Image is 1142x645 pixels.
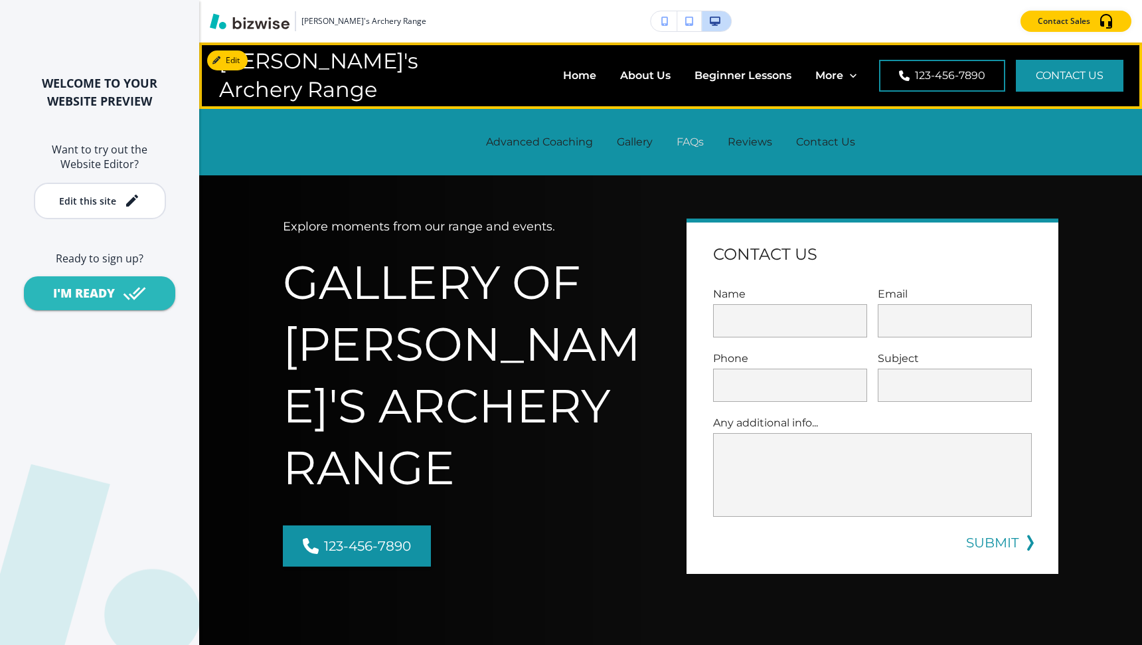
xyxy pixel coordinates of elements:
[210,11,426,31] button: [PERSON_NAME]'s Archery Range
[878,351,1032,366] p: Subject
[486,134,593,149] p: Advanced Coaching
[620,68,671,83] p: About Us
[34,183,166,219] button: Edit this site
[283,252,655,499] h1: Gallery of [PERSON_NAME]'s Archery Range
[21,74,178,110] h2: WELCOME TO YOUR WEBSITE PREVIEW
[210,13,289,29] img: Bizwise Logo
[563,68,596,83] p: Home
[301,15,426,27] h3: [PERSON_NAME]'s Archery Range
[1020,11,1131,32] button: Contact Sales
[879,60,1005,92] a: 123-456-7890
[815,68,843,83] p: More
[21,251,178,266] h6: Ready to sign up?
[207,50,248,70] button: Edit
[24,276,175,310] button: I'M READY
[966,533,1019,553] button: SUBMIT
[728,134,772,149] p: Reviews
[713,244,817,265] h4: Contact Us
[53,285,115,302] div: I'M READY
[283,525,431,567] a: 123-456-7890
[694,68,791,83] p: Beginner Lessons
[219,47,476,104] h4: [PERSON_NAME]'s Archery Range
[1016,60,1123,92] button: Contact Us
[21,142,178,172] h6: Want to try out the Website Editor?
[677,134,704,149] p: FAQs
[59,196,116,206] div: Edit this site
[713,351,867,366] p: Phone
[617,134,653,149] p: Gallery
[1038,15,1090,27] p: Contact Sales
[283,219,655,236] p: Explore moments from our range and events.
[713,286,867,302] p: Name
[796,134,855,149] p: Contact Us
[878,286,1032,302] p: Email
[713,415,1032,430] p: Any additional info...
